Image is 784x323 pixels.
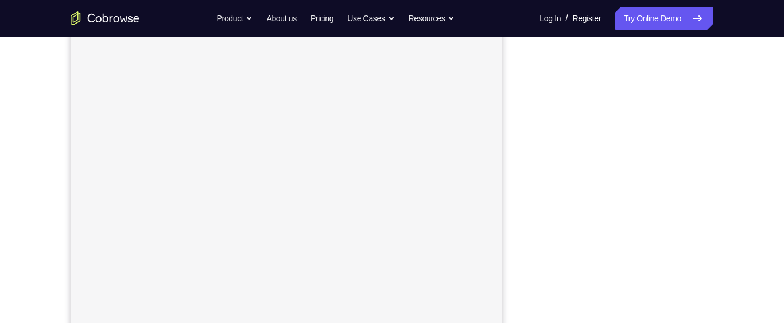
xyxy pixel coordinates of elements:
a: Try Online Demo [615,7,713,30]
button: Use Cases [347,7,394,30]
a: Go to the home page [71,11,139,25]
a: Pricing [311,7,333,30]
button: Product [217,7,253,30]
button: Resources [409,7,455,30]
span: / [565,11,568,25]
a: Register [573,7,601,30]
a: About us [266,7,296,30]
a: Log In [540,7,561,30]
